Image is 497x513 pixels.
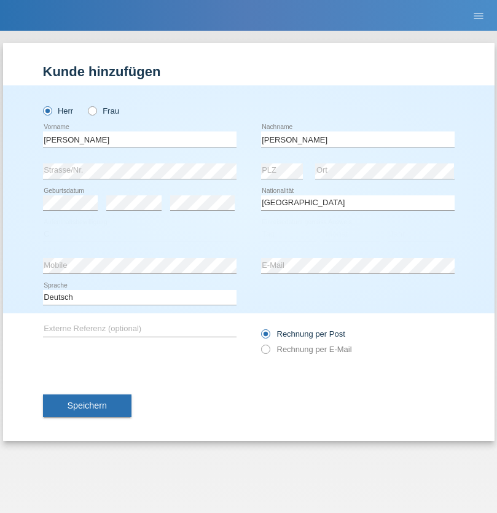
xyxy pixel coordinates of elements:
i: menu [472,10,485,22]
label: Frau [88,106,119,116]
span: Speichern [68,401,107,410]
input: Herr [43,106,51,114]
input: Rechnung per Post [261,329,269,345]
label: Rechnung per Post [261,329,345,339]
label: Herr [43,106,74,116]
a: menu [466,12,491,19]
input: Frau [88,106,96,114]
label: Rechnung per E-Mail [261,345,352,354]
input: Rechnung per E-Mail [261,345,269,360]
button: Speichern [43,394,131,418]
h1: Kunde hinzufügen [43,64,455,79]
